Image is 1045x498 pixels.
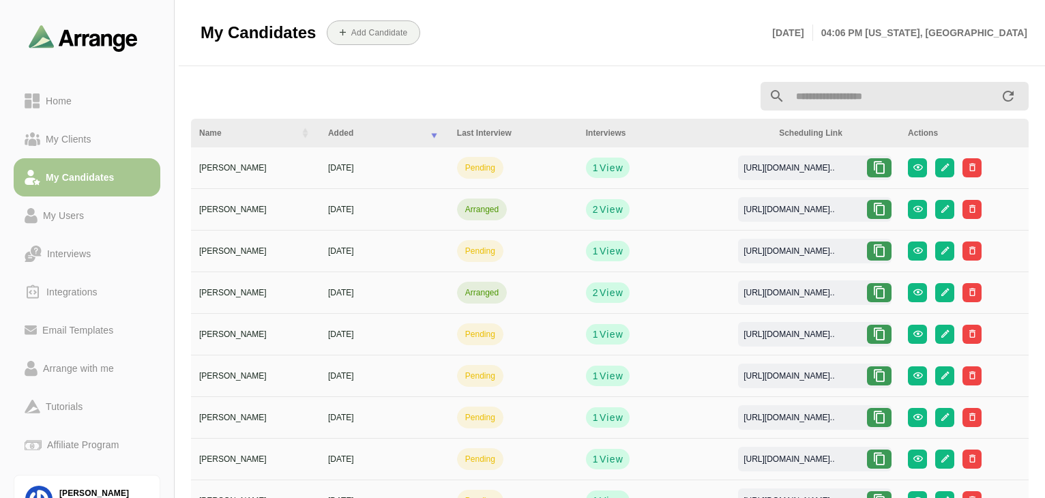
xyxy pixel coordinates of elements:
[199,203,312,216] div: [PERSON_NAME]
[591,244,598,258] strong: 1
[14,311,160,349] a: Email Templates
[465,411,495,424] div: pending
[733,245,845,257] div: [URL][DOMAIN_NAME]..
[40,93,77,109] div: Home
[772,25,812,41] p: [DATE]
[586,449,630,469] button: 1View
[37,322,119,338] div: Email Templates
[465,453,495,465] div: pending
[908,127,1020,139] div: Actions
[586,366,630,386] button: 1View
[733,453,845,465] div: [URL][DOMAIN_NAME]..
[599,161,623,175] span: View
[199,127,291,139] div: Name
[599,203,623,216] span: View
[586,241,630,261] button: 1View
[40,169,120,186] div: My Candidates
[328,127,420,139] div: Added
[599,452,623,466] span: View
[14,82,160,120] a: Home
[733,370,845,382] div: [URL][DOMAIN_NAME]..
[14,196,160,235] a: My Users
[586,282,630,303] button: 2View
[779,127,892,139] div: Scheduling Link
[591,327,598,341] strong: 1
[199,411,312,424] div: [PERSON_NAME]
[14,349,160,387] a: Arrange with me
[586,199,630,220] button: 2View
[199,328,312,340] div: [PERSON_NAME]
[327,20,420,45] button: Add Candidate
[14,120,160,158] a: My Clients
[599,411,623,424] span: View
[328,203,441,216] div: [DATE]
[199,287,312,299] div: [PERSON_NAME]
[14,158,160,196] a: My Candidates
[599,286,623,299] span: View
[733,203,845,216] div: [URL][DOMAIN_NAME]..
[599,369,623,383] span: View
[40,398,88,415] div: Tutorials
[457,127,570,139] div: Last Interview
[14,387,160,426] a: Tutorials
[591,411,598,424] strong: 1
[465,162,495,174] div: pending
[465,287,499,299] div: arranged
[14,426,160,464] a: Affiliate Program
[199,370,312,382] div: [PERSON_NAME]
[813,25,1027,41] p: 04:06 PM [US_STATE], [GEOGRAPHIC_DATA]
[591,203,598,216] strong: 2
[465,245,495,257] div: pending
[199,245,312,257] div: [PERSON_NAME]
[199,162,312,174] div: [PERSON_NAME]
[586,127,763,139] div: Interviews
[328,453,441,465] div: [DATE]
[733,411,845,424] div: [URL][DOMAIN_NAME]..
[328,245,441,257] div: [DATE]
[201,23,316,43] span: My Candidates
[328,162,441,174] div: [DATE]
[586,324,630,345] button: 1View
[733,287,845,299] div: [URL][DOMAIN_NAME]..
[40,131,97,147] div: My Clients
[14,235,160,273] a: Interviews
[328,411,441,424] div: [DATE]
[465,328,495,340] div: pending
[42,246,96,262] div: Interviews
[591,369,598,383] strong: 1
[199,453,312,465] div: [PERSON_NAME]
[465,370,495,382] div: pending
[38,360,119,377] div: Arrange with me
[586,407,630,428] button: 1View
[351,28,408,38] b: Add Candidate
[29,25,138,51] img: arrangeai-name-small-logo.4d2b8aee.svg
[328,287,441,299] div: [DATE]
[1000,88,1016,104] i: appended action
[586,158,630,178] button: 1View
[591,452,598,466] strong: 1
[328,370,441,382] div: [DATE]
[14,273,160,311] a: Integrations
[599,244,623,258] span: View
[465,203,499,216] div: arranged
[599,327,623,341] span: View
[38,207,89,224] div: My Users
[591,286,598,299] strong: 2
[591,161,598,175] strong: 1
[733,162,845,174] div: [URL][DOMAIN_NAME]..
[328,328,441,340] div: [DATE]
[733,328,845,340] div: [URL][DOMAIN_NAME]..
[42,437,124,453] div: Affiliate Program
[41,284,103,300] div: Integrations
